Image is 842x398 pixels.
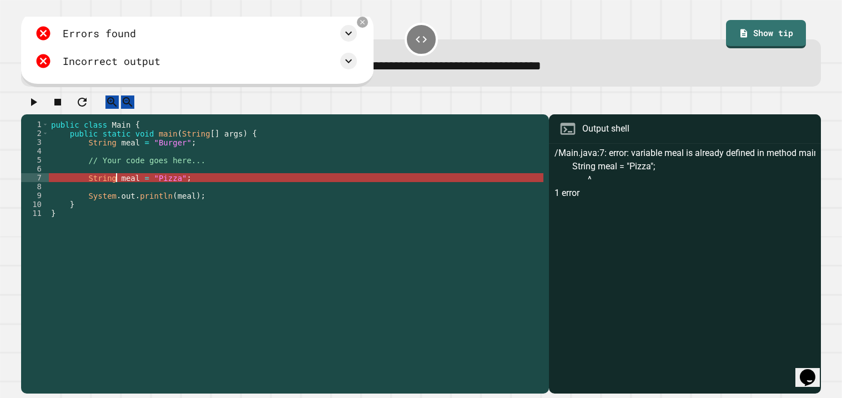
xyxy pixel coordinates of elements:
[42,120,48,129] span: Toggle code folding, rows 1 through 11
[21,147,49,155] div: 4
[21,120,49,129] div: 1
[21,209,49,218] div: 11
[21,164,49,173] div: 6
[21,191,49,200] div: 9
[582,122,629,135] div: Output shell
[63,54,160,69] div: Incorrect output
[21,129,49,138] div: 2
[63,26,136,41] div: Errors found
[21,138,49,147] div: 3
[795,354,831,387] iframe: chat widget
[726,20,805,48] a: Show tip
[42,129,48,138] span: Toggle code folding, rows 2 through 10
[21,155,49,164] div: 5
[554,147,815,394] div: /Main.java:7: error: variable meal is already defined in method main(String[]) String meal = "Piz...
[21,200,49,209] div: 10
[21,182,49,191] div: 8
[21,173,49,182] div: 7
